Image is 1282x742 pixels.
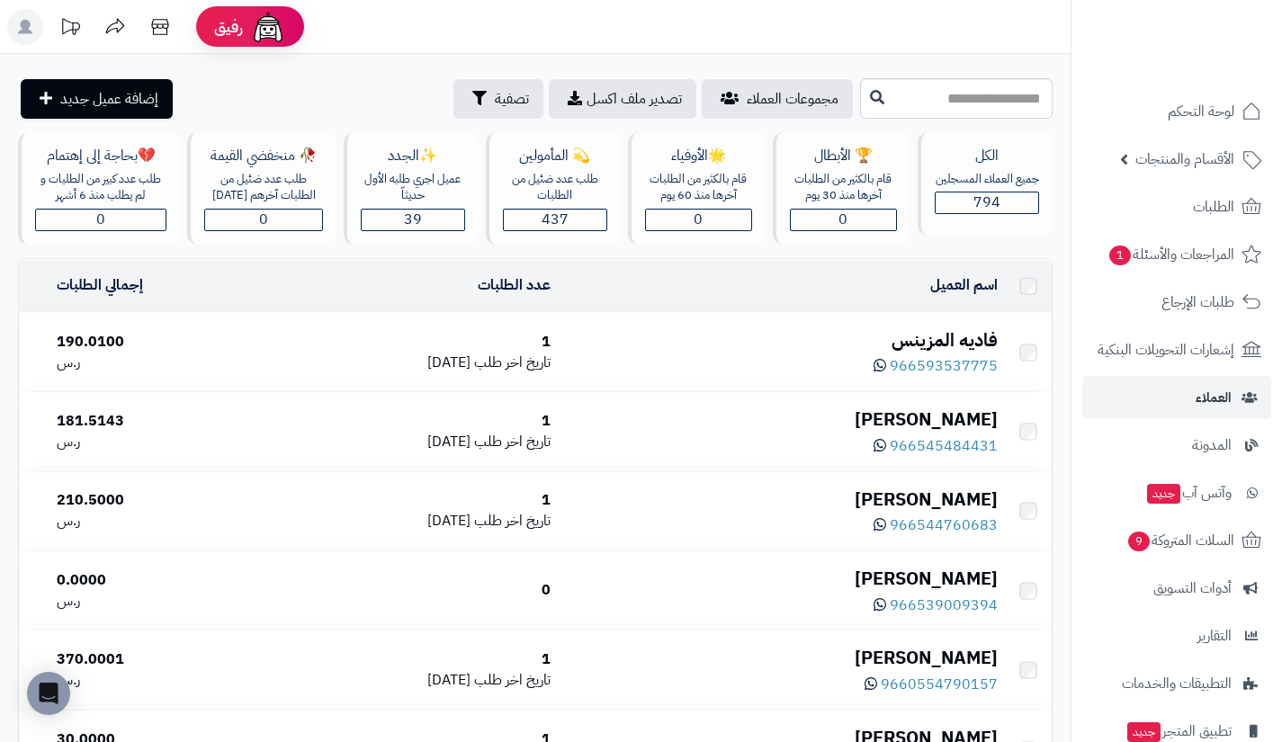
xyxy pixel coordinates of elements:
[890,355,998,377] span: 966593537775
[565,327,998,353] div: فاديه المزينس
[272,670,551,691] div: [DATE]
[1135,147,1234,172] span: الأقسام والمنتجات
[1192,433,1232,458] span: المدونة
[838,209,847,230] span: 0
[1107,242,1234,267] span: المراجعات والأسئلة
[503,146,607,166] div: 💫 المأمولين
[1122,671,1232,696] span: التطبيقات والخدمات
[890,594,998,616] span: 966539009394
[184,132,339,245] a: 🥀 منخفضي القيمةطلب عدد ضئيل من الطلبات آخرهم [DATE]0
[60,88,158,110] span: إضافة عميل جديد
[1082,471,1271,514] a: وآتس آبجديد
[204,171,322,204] div: طلب عدد ضئيل من الطلبات آخرهم [DATE]
[874,435,998,457] a: 966545484431
[57,432,257,452] div: ر.س
[1127,531,1151,552] span: 9
[702,79,853,119] a: مجموعات العملاء
[549,79,696,119] a: تصدير ملف اكسل
[361,171,465,204] div: عميل اجري طلبه الأول حديثاّ
[790,171,897,204] div: قام بالكثير من الطلبات آخرها منذ 30 يوم
[272,580,551,601] div: 0
[874,594,998,616] a: 966539009394
[1160,13,1265,51] img: logo-2.png
[495,88,529,110] span: تصفية
[874,514,998,536] a: 966544760683
[914,132,1056,245] a: الكلجميع العملاء المسجلين794
[890,514,998,536] span: 966544760683
[624,132,769,245] a: 🌟الأوفياءقام بالكثير من الطلبات آخرها منذ 60 يوم0
[48,9,93,49] a: تحديثات المنصة
[565,566,998,592] div: [PERSON_NAME]
[587,88,682,110] span: تصدير ملف اكسل
[1108,245,1132,266] span: 1
[250,9,286,45] img: ai-face.png
[272,411,551,432] div: 1
[973,192,1000,213] span: 794
[478,274,551,296] a: عدد الطلبات
[57,570,257,591] div: 0.0000
[1082,614,1271,657] a: التقارير
[57,511,257,532] div: ر.س
[272,511,551,532] div: [DATE]
[482,132,624,245] a: 💫 المأمولينطلب عدد ضئيل من الطلبات437
[272,353,551,373] div: [DATE]
[57,649,257,670] div: 370.0001
[57,274,143,296] a: إجمالي الطلبات
[1082,662,1271,705] a: التطبيقات والخدمات
[1082,90,1271,133] a: لوحة التحكم
[14,132,184,245] a: 💔بحاجة إلى إهتمامطلب عدد كبير من الطلبات و لم يطلب منذ 6 أشهر0
[645,146,752,166] div: 🌟الأوفياء
[747,88,838,110] span: مجموعات العملاء
[935,171,1039,188] div: جميع العملاء المسجلين
[474,669,551,691] span: تاريخ اخر طلب
[204,146,322,166] div: 🥀 منخفضي القيمة
[361,146,465,166] div: ✨الجدد
[272,490,551,511] div: 1
[1082,185,1271,228] a: الطلبات
[890,435,998,457] span: 966545484431
[474,352,551,373] span: تاريخ اخر طلب
[1161,290,1234,315] span: طلبات الإرجاع
[790,146,897,166] div: 🏆 الأبطال
[1147,484,1180,504] span: جديد
[1082,567,1271,610] a: أدوات التسويق
[1082,233,1271,276] a: المراجعات والأسئلة1
[1082,281,1271,324] a: طلبات الإرجاع
[935,146,1039,166] div: الكل
[503,171,607,204] div: طلب عدد ضئيل من الطلبات
[474,431,551,452] span: تاريخ اخر طلب
[1193,194,1234,219] span: الطلبات
[272,432,551,452] div: [DATE]
[35,171,166,204] div: طلب عدد كبير من الطلبات و لم يطلب منذ 6 أشهر
[930,274,998,296] a: اسم العميل
[96,209,105,230] span: 0
[21,79,173,119] a: إضافة عميل جديد
[404,209,422,230] span: 39
[865,674,998,695] a: 9660554790157
[1082,328,1271,371] a: إشعارات التحويلات البنكية
[694,209,703,230] span: 0
[542,209,569,230] span: 437
[27,672,70,715] div: Open Intercom Messenger
[881,674,998,695] span: 9660554790157
[474,510,551,532] span: تاريخ اخر طلب
[453,79,543,119] button: تصفية
[565,645,998,671] div: [PERSON_NAME]
[57,591,257,612] div: ر.س
[565,407,998,433] div: [PERSON_NAME]
[57,670,257,691] div: ر.س
[1082,424,1271,467] a: المدونة
[1082,376,1271,419] a: العملاء
[565,487,998,513] div: [PERSON_NAME]
[1127,722,1161,742] span: جديد
[1145,480,1232,505] span: وآتس آب
[259,209,268,230] span: 0
[1082,519,1271,562] a: السلات المتروكة9
[645,171,752,204] div: قام بالكثير من الطلبات آخرها منذ 60 يوم
[35,146,166,166] div: 💔بحاجة إلى إهتمام
[1126,528,1234,553] span: السلات المتروكة
[1153,576,1232,601] span: أدوات التسويق
[57,353,257,373] div: ر.س
[272,649,551,670] div: 1
[57,411,257,432] div: 181.5143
